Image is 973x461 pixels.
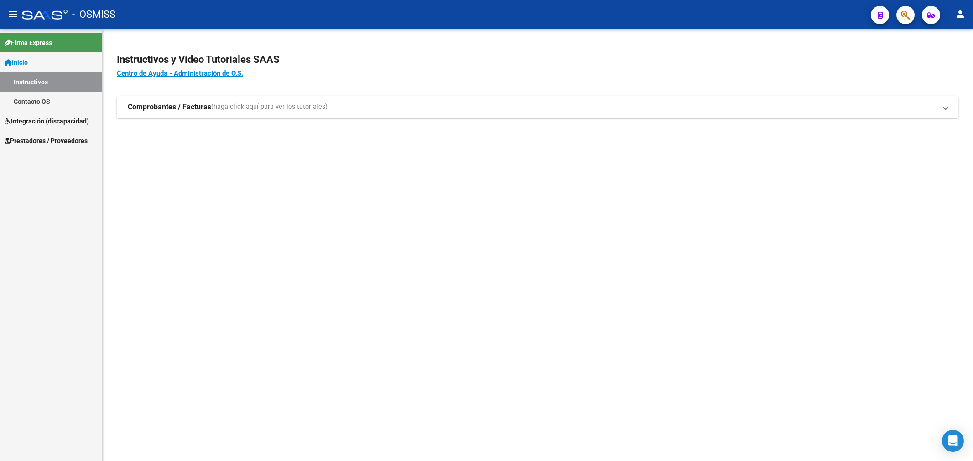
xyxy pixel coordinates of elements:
strong: Comprobantes / Facturas [128,102,211,112]
span: - OSMISS [72,5,115,25]
span: Integración (discapacidad) [5,116,89,126]
mat-expansion-panel-header: Comprobantes / Facturas(haga click aquí para ver los tutoriales) [117,96,958,118]
span: Prestadores / Proveedores [5,136,88,146]
mat-icon: person [955,9,966,20]
span: Firma Express [5,38,52,48]
mat-icon: menu [7,9,18,20]
h2: Instructivos y Video Tutoriales SAAS [117,51,958,68]
span: (haga click aquí para ver los tutoriales) [211,102,328,112]
span: Inicio [5,57,28,67]
div: Open Intercom Messenger [942,430,964,452]
a: Centro de Ayuda - Administración de O.S. [117,69,243,77]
